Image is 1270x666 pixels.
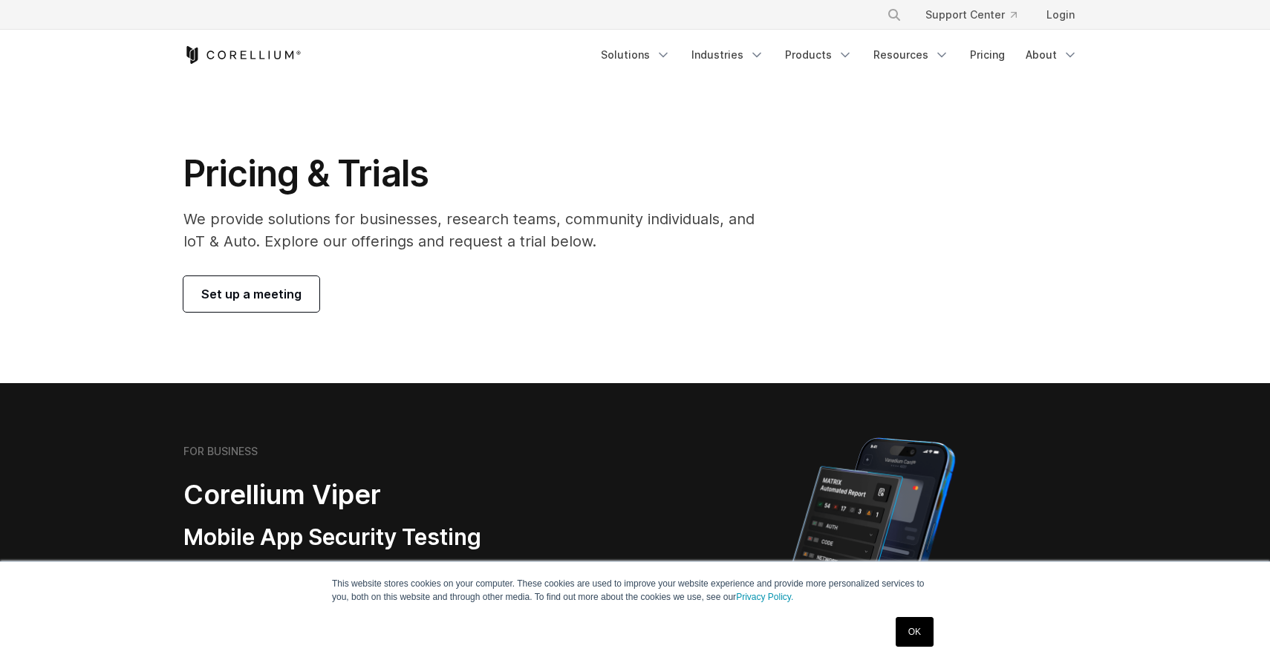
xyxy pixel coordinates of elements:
a: Set up a meeting [183,276,319,312]
a: Privacy Policy. [736,592,793,602]
h2: Corellium Viper [183,478,564,512]
a: Support Center [914,1,1029,28]
a: Industries [683,42,773,68]
a: Corellium Home [183,46,302,64]
h3: Mobile App Security Testing [183,523,564,552]
a: Pricing [961,42,1014,68]
p: This website stores cookies on your computer. These cookies are used to improve your website expe... [332,577,938,604]
h1: Pricing & Trials [183,151,775,196]
a: Resources [864,42,958,68]
div: Navigation Menu [869,1,1087,28]
a: OK [896,617,934,647]
div: Navigation Menu [592,42,1087,68]
a: Products [776,42,862,68]
button: Search [881,1,908,28]
h6: FOR BUSINESS [183,445,258,458]
a: About [1017,42,1087,68]
p: We provide solutions for businesses, research teams, community individuals, and IoT & Auto. Explo... [183,208,775,252]
a: Login [1035,1,1087,28]
span: Set up a meeting [201,285,302,303]
a: Solutions [592,42,680,68]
